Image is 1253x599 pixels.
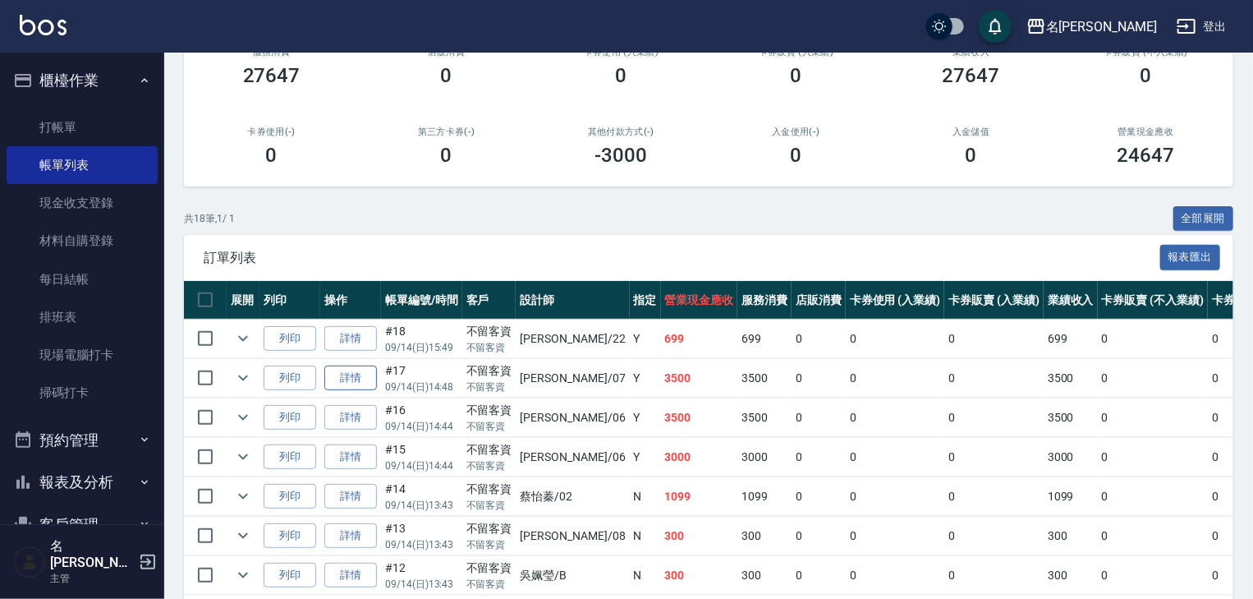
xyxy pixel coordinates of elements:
p: 不留客資 [466,577,512,592]
td: 3500 [661,399,738,437]
button: 列印 [264,523,316,549]
td: N [630,517,661,555]
a: 詳情 [324,326,377,352]
p: 09/14 (日) 14:44 [385,458,458,473]
button: 名[PERSON_NAME] [1020,10,1163,44]
td: #15 [381,438,462,477]
td: 0 [1098,399,1208,437]
button: 櫃檯作業 [7,59,158,102]
p: 不留客資 [466,340,512,355]
th: 指定 [630,281,661,320]
td: 0 [944,399,1044,437]
td: 3000 [737,438,792,477]
button: expand row [231,326,255,351]
td: 0 [846,320,945,358]
td: #13 [381,517,462,555]
p: 09/14 (日) 14:44 [385,419,458,434]
button: expand row [231,405,255,430]
h3: 0 [1141,64,1152,87]
td: 0 [944,320,1044,358]
td: 1099 [661,477,738,516]
p: 不留客資 [466,458,512,473]
td: #17 [381,359,462,398]
button: expand row [231,366,255,390]
h3: 0 [441,64,452,87]
p: 不留客資 [466,380,512,394]
td: 0 [846,399,945,437]
h2: 入金使用(-) [728,127,864,137]
td: 300 [737,517,792,555]
p: 不留客資 [466,498,512,513]
td: 3500 [661,359,738,398]
button: 列印 [264,366,316,391]
a: 帳單列表 [7,146,158,184]
th: 卡券販賣 (不入業績) [1098,281,1208,320]
td: 300 [661,556,738,595]
td: #14 [381,477,462,516]
h3: 24647 [1118,144,1175,167]
h3: 0 [966,144,977,167]
td: [PERSON_NAME] /06 [516,399,629,437]
td: 3500 [1044,399,1098,437]
button: expand row [231,563,255,587]
td: N [630,556,661,595]
button: 報表及分析 [7,461,158,504]
a: 詳情 [324,366,377,391]
th: 帳單編號/時間 [381,281,462,320]
div: 不留客資 [466,560,512,577]
div: 不留客資 [466,362,512,380]
button: 登出 [1170,12,1233,42]
button: 列印 [264,484,316,509]
th: 操作 [320,281,381,320]
td: 3500 [1044,359,1098,398]
td: 0 [792,399,846,437]
a: 現金收支登錄 [7,184,158,222]
td: 699 [661,320,738,358]
h2: 入金儲值 [903,127,1039,137]
td: [PERSON_NAME] /08 [516,517,629,555]
td: 0 [792,517,846,555]
div: 不留客資 [466,481,512,498]
h5: 名[PERSON_NAME] [50,538,134,571]
button: expand row [231,523,255,548]
p: 09/14 (日) 13:43 [385,537,458,552]
th: 卡券販賣 (入業績) [944,281,1044,320]
td: 0 [792,477,846,516]
td: 0 [1098,320,1208,358]
th: 設計師 [516,281,629,320]
th: 店販消費 [792,281,846,320]
td: 0 [1098,477,1208,516]
td: Y [630,438,661,477]
th: 卡券使用 (入業績) [846,281,945,320]
td: [PERSON_NAME] /07 [516,359,629,398]
div: 不留客資 [466,402,512,419]
p: 主管 [50,571,134,586]
button: 客戶管理 [7,504,158,546]
td: #16 [381,399,462,437]
td: 0 [792,320,846,358]
button: 列印 [264,445,316,470]
td: 300 [1044,517,1098,555]
td: 0 [846,556,945,595]
th: 客戶 [462,281,516,320]
p: 不留客資 [466,419,512,434]
td: 0 [944,477,1044,516]
td: 699 [1044,320,1098,358]
td: 0 [846,438,945,477]
button: 報表匯出 [1160,245,1221,270]
td: 0 [1098,556,1208,595]
button: expand row [231,484,255,509]
button: 列印 [264,563,316,588]
a: 排班表 [7,298,158,336]
td: 0 [944,556,1044,595]
td: #12 [381,556,462,595]
p: 共 18 筆, 1 / 1 [184,211,235,226]
td: [PERSON_NAME] /06 [516,438,629,477]
td: 0 [792,438,846,477]
td: 0 [1098,517,1208,555]
a: 掃碼打卡 [7,374,158,412]
td: 蔡怡蓁 /02 [516,477,629,516]
td: 3500 [737,399,792,437]
td: 0 [792,359,846,398]
th: 服務消費 [737,281,792,320]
